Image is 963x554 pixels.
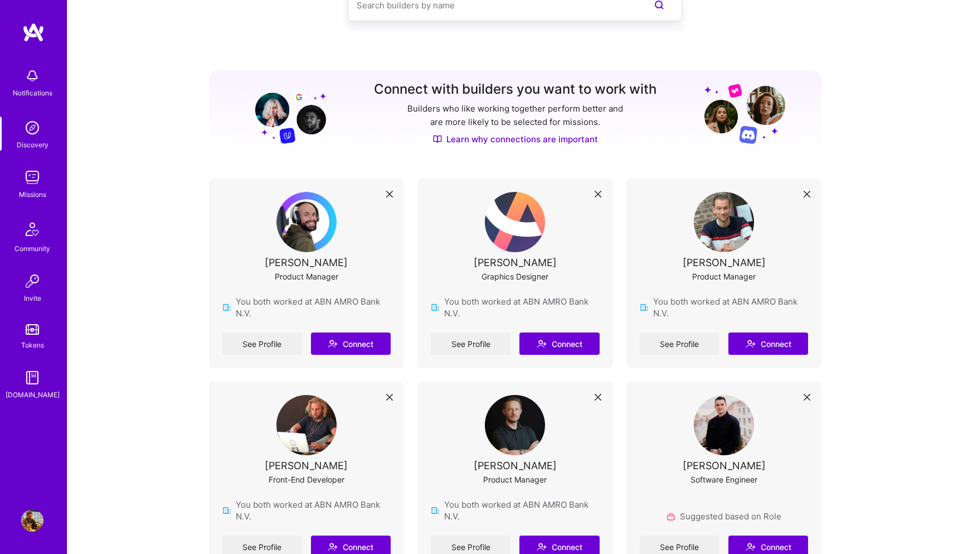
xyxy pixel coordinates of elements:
[474,460,557,471] div: [PERSON_NAME]
[22,22,45,42] img: logo
[746,339,756,349] i: icon Connect
[19,216,46,243] img: Community
[595,191,601,197] i: icon Close
[804,191,810,197] i: icon Close
[19,189,46,200] div: Missions
[21,65,43,87] img: bell
[431,506,440,515] img: company icon
[405,102,625,129] p: Builders who like working together perform better and are more likely to be selected for missions.
[328,339,338,349] i: icon Connect
[746,542,756,552] i: icon Connect
[6,389,60,401] div: [DOMAIN_NAME]
[328,542,338,552] i: icon Connect
[374,81,656,98] h3: Connect with builders you want to work with
[640,296,809,319] div: You both worked at ABN AMRO Bank N.V.
[667,512,675,521] img: Role icon
[692,271,756,282] div: Product Manager
[21,117,43,139] img: discovery
[683,257,766,268] div: [PERSON_NAME]
[275,271,338,282] div: Product Manager
[21,367,43,389] img: guide book
[26,324,39,335] img: tokens
[431,303,440,312] img: company icon
[667,510,781,522] div: Suggested based on Role
[269,474,344,485] div: Front-End Developer
[265,460,348,471] div: [PERSON_NAME]
[519,333,599,355] button: Connect
[21,509,43,532] img: User Avatar
[694,192,754,252] img: User Avatar
[690,474,757,485] div: Software Engineer
[537,542,547,552] i: icon Connect
[433,133,598,145] a: Learn why connections are important
[640,333,719,355] a: See Profile
[18,509,46,532] a: User Avatar
[683,460,766,471] div: [PERSON_NAME]
[431,296,600,319] div: You both worked at ABN AMRO Bank N.V.
[21,270,43,292] img: Invite
[386,394,393,401] i: icon Close
[14,243,50,254] div: Community
[481,271,548,282] div: Graphics Designer
[431,499,600,522] div: You both worked at ABN AMRO Bank N.V.
[640,303,649,312] img: company icon
[276,395,337,455] img: User Avatar
[222,333,302,355] a: See Profile
[483,474,547,485] div: Product Manager
[485,395,545,455] img: User Avatar
[704,83,785,144] img: Grow your network
[24,292,41,304] div: Invite
[595,394,601,401] i: icon Close
[431,333,510,355] a: See Profile
[474,257,557,268] div: [PERSON_NAME]
[433,134,442,144] img: Discover
[21,166,43,189] img: teamwork
[265,257,348,268] div: [PERSON_NAME]
[276,192,337,252] img: User Avatar
[804,394,810,401] i: icon Close
[222,303,231,312] img: company icon
[485,192,545,252] img: User Avatar
[245,83,326,144] img: Grow your network
[222,506,231,515] img: company icon
[222,296,391,319] div: You both worked at ABN AMRO Bank N.V.
[694,395,754,455] img: User Avatar
[21,339,44,351] div: Tokens
[386,191,393,197] i: icon Close
[222,499,391,522] div: You both worked at ABN AMRO Bank N.V.
[537,339,547,349] i: icon Connect
[17,139,48,151] div: Discovery
[728,333,808,355] button: Connect
[311,333,391,355] button: Connect
[13,87,52,99] div: Notifications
